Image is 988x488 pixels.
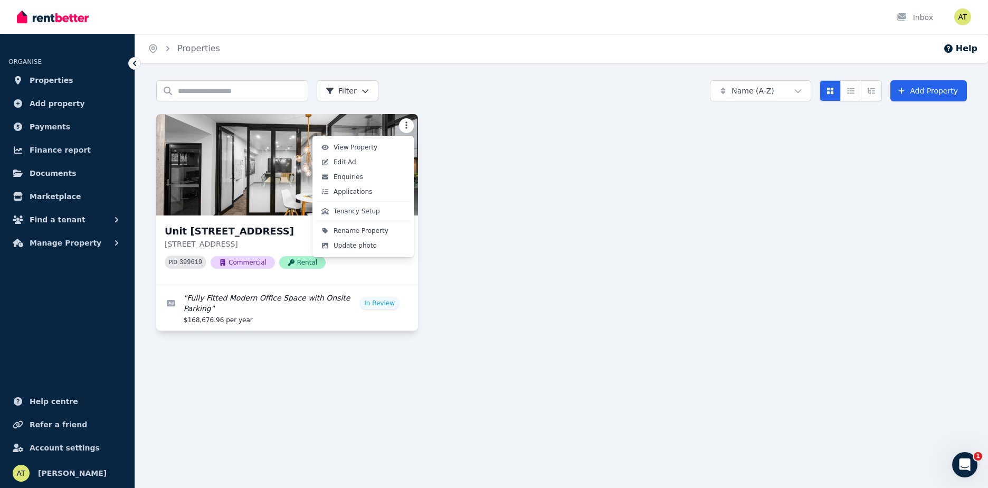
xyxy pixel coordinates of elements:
[334,158,356,166] span: Edit Ad
[334,227,388,235] span: Rename Property
[334,207,380,215] span: Tenancy Setup
[334,143,377,152] span: View Property
[334,187,372,196] span: Applications
[312,136,414,257] div: More options
[334,173,363,181] span: Enquiries
[974,452,982,461] span: 1
[334,241,377,250] span: Update photo
[952,452,977,477] iframe: Intercom live chat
